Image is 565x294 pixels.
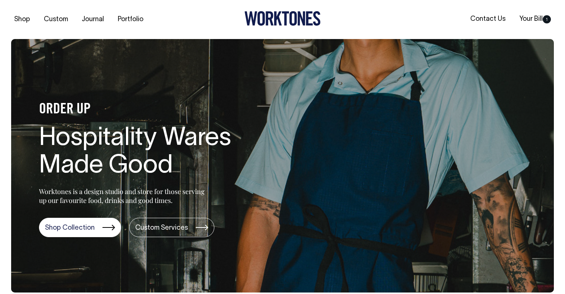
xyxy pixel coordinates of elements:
[516,13,554,25] a: Your Bill1
[39,187,208,205] p: Worktones is a design studio and store for those serving up our favourite food, drinks and good t...
[39,102,277,117] h4: ORDER UP
[467,13,509,25] a: Contact Us
[39,218,121,237] a: Shop Collection
[41,13,71,26] a: Custom
[79,13,107,26] a: Journal
[129,218,214,237] a: Custom Services
[115,13,146,26] a: Portfolio
[11,13,33,26] a: Shop
[543,15,551,23] span: 1
[39,125,277,181] h1: Hospitality Wares Made Good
